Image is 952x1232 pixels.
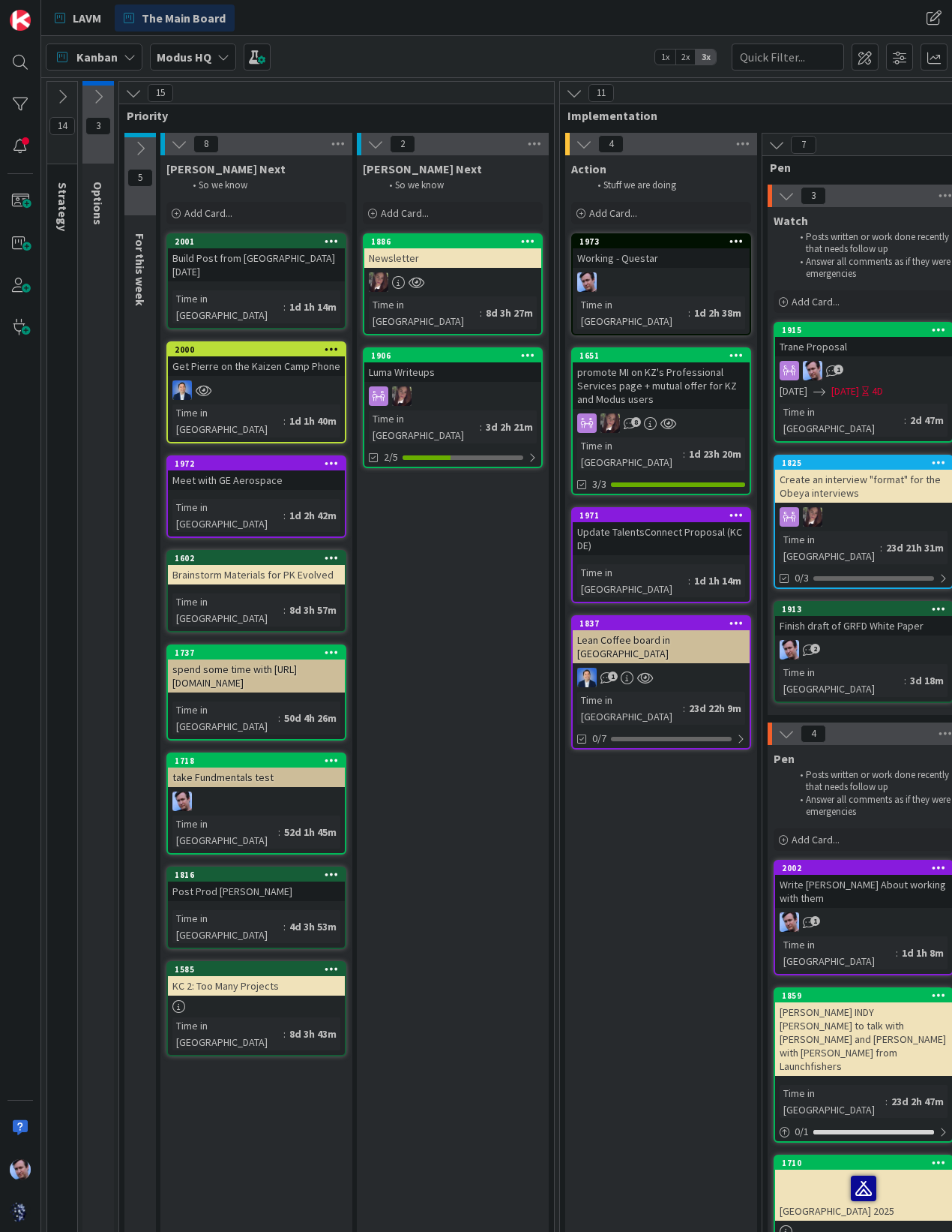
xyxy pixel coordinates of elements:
div: Time in [GEOGRAPHIC_DATA] [369,296,480,329]
div: 2002Write [PERSON_NAME] About working with them [775,861,952,908]
img: TD [600,413,620,433]
span: 3 [85,117,111,135]
div: 1710[GEOGRAPHIC_DATA] 2025 [775,1156,952,1221]
img: Visit kanbanzone.com [10,10,31,31]
div: Time in [GEOGRAPHIC_DATA] [577,692,683,725]
span: 1 [810,916,820,926]
span: Jim Next [166,161,286,176]
span: Options [91,182,106,225]
div: 1585KC 2: Too Many Projects [168,963,345,996]
span: Pen [774,751,795,766]
span: Toni Next [363,161,482,176]
img: JB [780,912,799,932]
span: 1 [608,672,618,681]
div: 1973Working - Questar [573,235,750,268]
li: Stuff we are doing [589,179,749,191]
div: 1737spend some time with [URL][DOMAIN_NAME] [168,646,345,693]
div: 1837Lean Coffee board in [GEOGRAPHIC_DATA] [573,617,750,663]
div: 1837 [579,618,750,629]
span: 4 [598,135,624,153]
img: avatar [10,1201,31,1222]
img: JB [577,272,597,292]
div: 1859 [775,989,952,1002]
div: 23d 21h 31m [882,539,948,556]
div: Time in [GEOGRAPHIC_DATA] [577,296,688,329]
div: Time in [GEOGRAPHIC_DATA] [172,816,278,849]
span: 2 [390,135,415,153]
span: 14 [49,117,75,135]
div: 2000 [175,344,345,355]
div: 1737 [175,648,345,658]
div: 1886 [364,235,541,248]
img: JB [803,361,822,380]
div: 1718take Fundmentals test [168,754,345,787]
div: Working - Questar [573,248,750,268]
div: 1913 [775,602,952,616]
span: [DATE] [780,383,807,399]
div: 1913 [782,604,952,614]
div: 1973 [579,236,750,247]
a: The Main Board [115,5,235,32]
span: The Main Board [142,9,226,27]
div: Time in [GEOGRAPHIC_DATA] [780,936,896,969]
span: 2x [675,50,696,65]
span: Action [571,161,606,176]
span: : [688,305,690,321]
div: Time in [GEOGRAPHIC_DATA] [780,664,904,697]
div: promote MI on KZ's Professional Services page + mutual offer for KZ and Modus users [573,362,750,409]
div: 1651 [573,349,750,362]
li: Answer all comments as if they were emergencies [792,256,951,281]
div: JB [775,361,952,380]
div: 0/1 [775,1122,952,1141]
div: 2001Build Post from [GEOGRAPHIC_DATA] [DATE] [168,235,345,281]
div: 2000Get Pierre on the Kaizen Camp Phone [168,343,345,376]
div: 1602 [168,551,345,565]
b: Modus HQ [157,50,211,65]
li: Posts written or work done recently that needs follow up [792,769,951,794]
div: 1718 [175,756,345,766]
div: 1915 [775,323,952,337]
div: KC 2: Too Many Projects [168,976,345,996]
div: 1710 [782,1158,952,1168]
div: 1915 [782,325,952,335]
span: Add Card... [184,206,232,220]
div: Time in [GEOGRAPHIC_DATA] [577,437,683,470]
div: Get Pierre on the Kaizen Camp Phone [168,356,345,376]
div: 1825Create an interview "format" for the Obeya interviews [775,456,952,503]
div: 1971 [579,510,750,521]
span: : [283,1026,286,1042]
div: Time in [GEOGRAPHIC_DATA] [780,531,880,564]
div: 1602Brainstorm Materials for PK Evolved [168,551,345,584]
span: : [278,710,280,726]
span: Implementation [567,108,952,123]
span: : [480,419,482,435]
div: 1886 [371,236,541,247]
div: 2d 47m [906,412,948,428]
span: [DATE] [831,383,859,399]
div: TD [573,413,750,433]
span: : [683,700,685,717]
div: Newsletter [364,248,541,268]
div: Create an interview "format" for the Obeya interviews [775,470,952,503]
div: 1718 [168,754,345,768]
div: 52d 1h 45m [280,824,340,840]
div: 8d 3h 27m [482,305,537,321]
li: Posts written or work done recently that needs follow up [792,231,951,256]
div: TD [364,386,541,406]
div: Post Prod [PERSON_NAME] [168,882,345,901]
span: 8 [631,417,641,427]
span: 7 [791,136,816,154]
div: 1906Luma Writeups [364,349,541,382]
div: 1859[PERSON_NAME] INDY [PERSON_NAME] to talk with [PERSON_NAME] and [PERSON_NAME] with [PERSON_NA... [775,989,952,1076]
span: : [896,945,898,961]
span: : [283,918,286,935]
span: For this week [133,233,148,306]
div: 1906 [371,350,541,361]
div: 1859 [782,990,952,1001]
div: JB [775,912,952,932]
div: DP [168,380,345,400]
div: 1d 1h 14m [690,572,745,589]
div: 1651 [579,350,750,361]
li: So we know [381,179,540,191]
div: 1837 [573,617,750,630]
